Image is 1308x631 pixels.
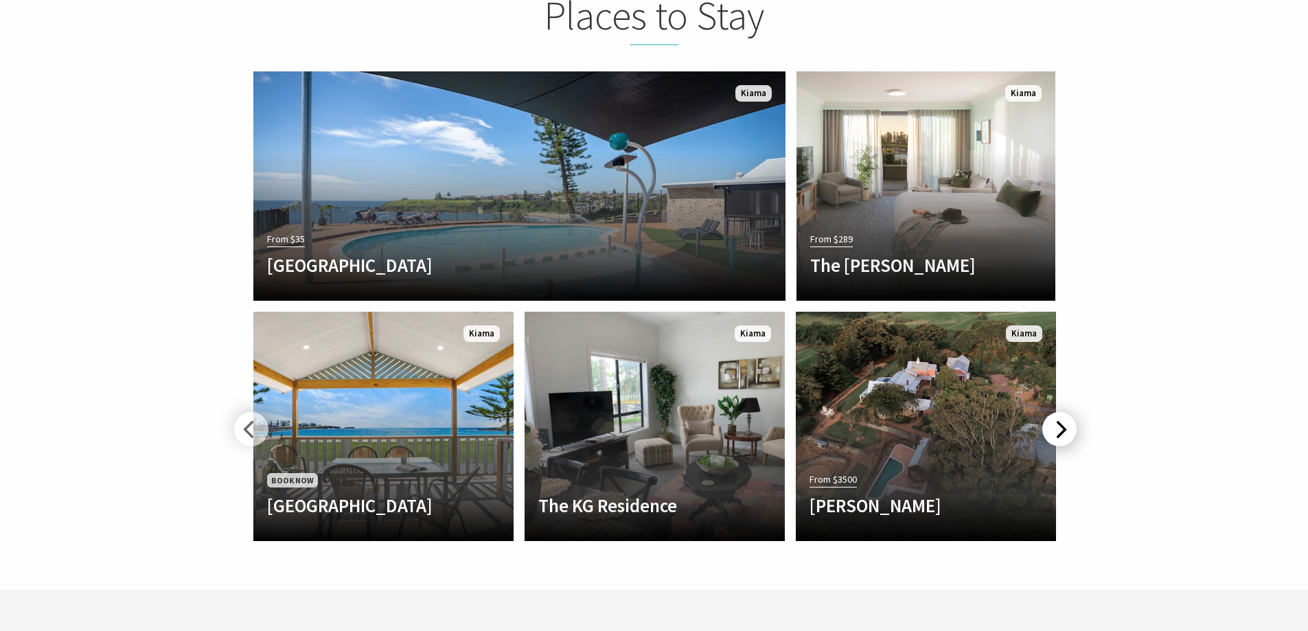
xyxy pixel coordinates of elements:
[796,71,1055,301] a: From $289 The [PERSON_NAME] Kiama
[267,494,461,516] h4: [GEOGRAPHIC_DATA]
[735,85,772,102] span: Kiama
[810,472,857,487] span: From $3500
[463,325,500,343] span: Kiama
[810,231,853,247] span: From $289
[525,312,785,541] a: Another Image Used The KG Residence Kiama
[810,254,1002,276] h4: The [PERSON_NAME]
[267,473,318,487] span: Book Now
[538,494,732,516] h4: The KG Residence
[1005,85,1042,102] span: Kiama
[253,312,514,541] a: Book Now [GEOGRAPHIC_DATA] Kiama
[796,312,1056,541] a: From $3500 [PERSON_NAME] Kiama
[735,325,771,343] span: Kiama
[253,71,785,301] a: From $35 [GEOGRAPHIC_DATA] Kiama
[1006,325,1042,343] span: Kiama
[267,254,692,276] h4: [GEOGRAPHIC_DATA]
[267,231,305,247] span: From $35
[810,494,1003,516] h4: [PERSON_NAME]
